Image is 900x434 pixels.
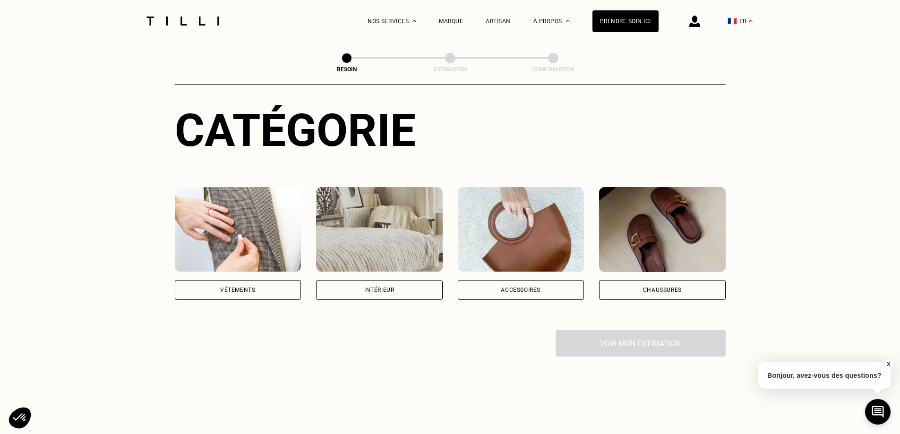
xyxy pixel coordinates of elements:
[486,18,511,25] a: Artisan
[728,17,737,26] span: 🇫🇷
[175,104,726,157] div: Catégorie
[300,66,394,73] div: Besoin
[749,20,753,22] img: menu déroulant
[403,66,497,73] div: Estimation
[501,287,540,293] div: Accessoires
[316,187,443,272] img: Intérieur
[883,359,893,369] button: X
[566,20,570,22] img: Menu déroulant à propos
[364,287,394,293] div: Intérieur
[458,187,584,272] img: Accessoires
[689,16,700,27] img: icône connexion
[643,287,682,293] div: Chaussures
[175,187,301,272] img: Vêtements
[592,10,659,32] a: Prendre soin ici
[220,287,255,293] div: Vêtements
[412,20,416,22] img: Menu déroulant
[439,18,463,25] a: Marque
[599,187,726,272] img: Chaussures
[143,17,223,26] img: Logo du service de couturière Tilli
[506,66,600,73] div: Confirmation
[758,362,891,389] p: Bonjour, avez-vous des questions?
